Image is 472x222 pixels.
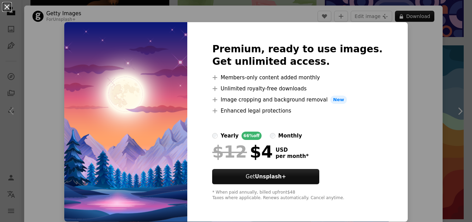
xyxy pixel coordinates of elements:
[275,147,309,153] span: USD
[212,85,383,93] li: Unlimited royalty-free downloads
[220,132,238,140] div: yearly
[212,73,383,82] li: Members-only content added monthly
[212,143,247,161] span: $12
[212,43,383,68] h2: Premium, ready to use images. Get unlimited access.
[275,153,309,159] span: per month *
[255,174,286,180] strong: Unsplash+
[270,133,275,139] input: monthly
[212,133,218,139] input: yearly66%off
[212,169,319,184] button: GetUnsplash+
[212,143,273,161] div: $4
[242,132,262,140] div: 66% off
[278,132,302,140] div: monthly
[212,107,383,115] li: Enhanced legal protections
[330,96,347,104] span: New
[212,190,383,201] div: * When paid annually, billed upfront $48 Taxes where applicable. Renews automatically. Cancel any...
[64,22,187,222] img: premium_vector-1711987848637-85c1dfa3f85a
[212,96,383,104] li: Image cropping and background removal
